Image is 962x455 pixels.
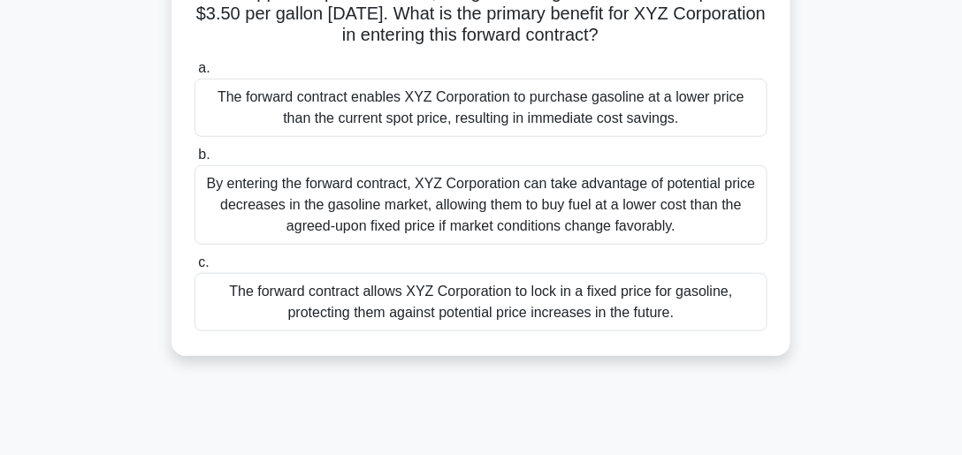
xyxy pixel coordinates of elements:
[195,165,767,245] div: By entering the forward contract, XYZ Corporation can take advantage of potential price decreases...
[198,147,210,162] span: b.
[198,254,209,269] span: c.
[195,273,767,331] div: The forward contract allows XYZ Corporation to lock in a fixed price for gasoline, protecting the...
[195,79,767,137] div: The forward contract enables XYZ Corporation to purchase gasoline at a lower price than the curre...
[198,60,210,75] span: a.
